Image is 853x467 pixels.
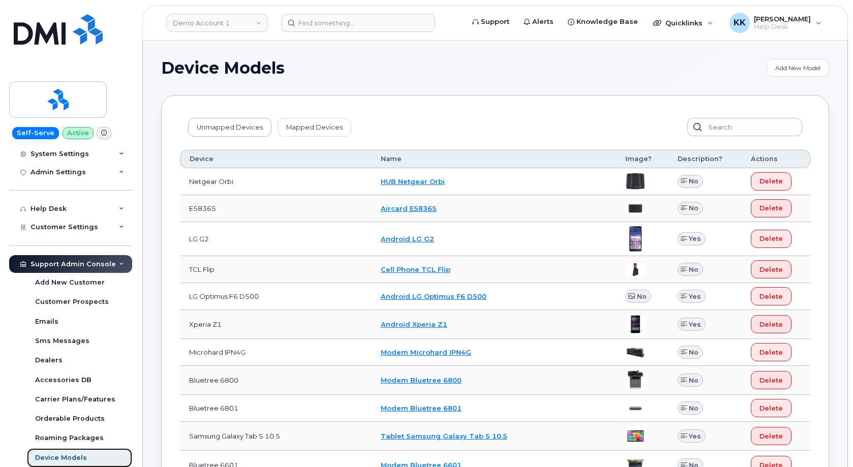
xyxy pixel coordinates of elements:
td: Bluetree 6800 [180,366,372,395]
span: No [689,176,698,186]
a: Mapped Devices [278,118,351,136]
button: Delete [751,230,791,248]
td: LG G2 [180,222,372,256]
span: Delete [759,320,783,329]
span: No [689,403,698,413]
a: Aircard E5836S [381,204,437,212]
td: Samsung Galaxy Tab S 10.5 [180,422,372,451]
button: Delete [751,287,791,305]
td: TCL Flip [180,256,372,283]
a: Modem Microhard IPN4G [381,348,471,356]
button: Delete [751,371,791,389]
img: image20231002-4137094-88okhv.jpeg [625,263,646,276]
th: Actions [742,150,810,168]
span: Delete [759,203,783,213]
a: Tablet Samsung Galaxy Tab S 10.5 [381,432,507,440]
span: No [689,376,698,385]
span: Yes [689,292,701,301]
span: Yes [689,431,701,441]
span: No [637,292,647,301]
span: Delete [759,403,783,413]
span: No [689,203,698,213]
img: image20231002-4137094-ugjnjr.jpeg [625,173,646,190]
button: Delete [751,260,791,278]
a: Modem Bluetree 6801 [381,404,462,412]
button: Delete [751,427,791,445]
button: Delete [751,315,791,333]
button: Delete [751,343,791,361]
span: Delete [759,292,783,301]
td: Netgear Orbi [180,168,372,195]
th: Image? [616,150,668,168]
button: Delete [751,399,791,417]
span: Device Models [161,60,285,76]
img: image20231002-4137094-8a63mw.jpeg [625,370,646,390]
button: Delete [751,172,791,191]
a: Android LG G2 [381,235,434,243]
img: image20231002-4137094-1md6p5u.jpeg [625,401,646,415]
span: Delete [759,265,783,274]
span: Delete [759,431,783,441]
img: image20231002-4137094-rxixnz.jpeg [625,314,646,334]
span: Delete [759,348,783,357]
td: E5836S [180,195,372,222]
a: Unmapped Devices [188,118,271,136]
span: Delete [759,376,783,385]
a: Android Xperia Z1 [381,320,447,328]
th: Name [372,150,617,168]
span: No [689,348,698,357]
span: Delete [759,176,783,186]
a: Add New Model [767,59,829,77]
td: LG Optimus F6 D500 [180,283,372,310]
img: image20231002-4137094-6mbmwn.jpeg [625,226,646,252]
a: HUB Netgear Orbi [381,177,445,185]
input: Search [687,118,802,136]
img: image20231002-4137094-1roxo0z.jpeg [625,426,646,446]
a: Modem Bluetree 6800 [381,376,462,384]
img: image20231002-4137094-1lb3fl4.jpeg [625,346,646,359]
img: image20231002-4137094-567khy.jpeg [625,201,646,215]
a: Android LG Optimus F6 D500 [381,292,486,300]
button: Delete [751,199,791,217]
span: Delete [759,234,783,243]
td: Xperia Z1 [180,310,372,339]
td: Microhard IPN4G [180,339,372,366]
span: No [689,265,698,274]
a: Cell Phone TCL Flip [381,265,450,273]
span: Yes [689,234,701,243]
th: Device [180,150,372,168]
td: Bluetree 6801 [180,395,372,422]
span: Yes [689,320,701,329]
th: Description? [668,150,742,168]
